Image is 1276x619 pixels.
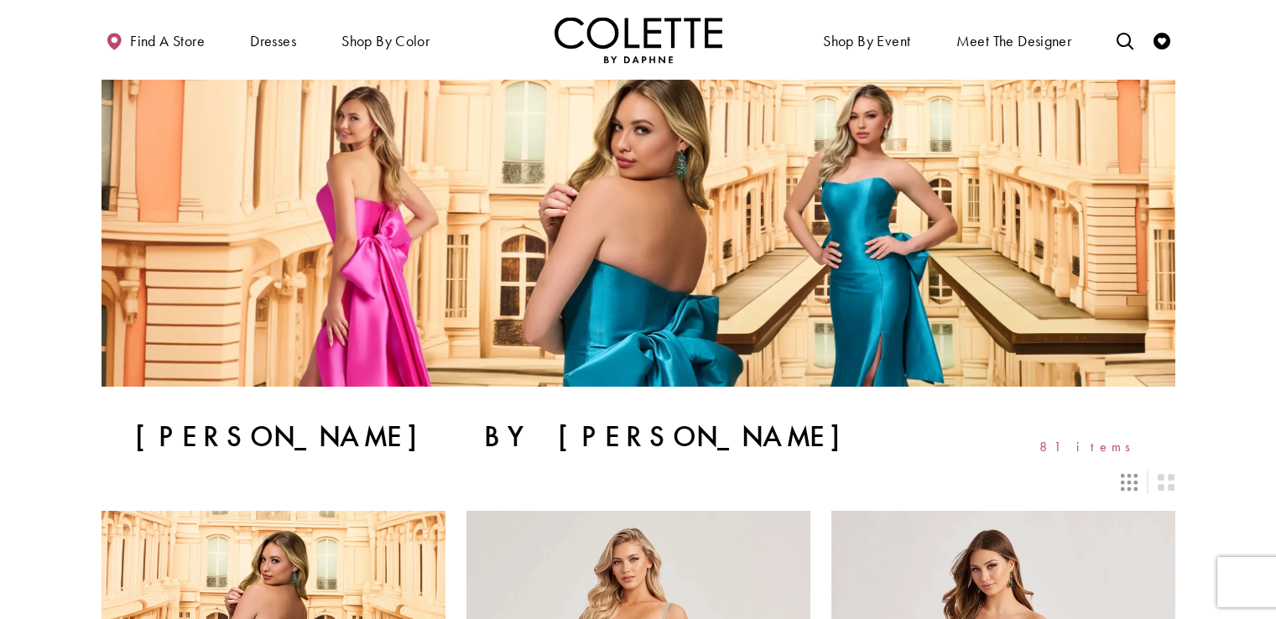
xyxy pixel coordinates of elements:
a: Meet the designer [952,17,1076,63]
div: Layout Controls [91,464,1185,501]
a: Visit Home Page [555,17,722,63]
span: Shop By Event [819,17,914,63]
span: 81 items [1039,440,1142,454]
span: Meet the designer [956,33,1072,49]
span: Switch layout to 2 columns [1158,474,1174,491]
a: Toggle search [1112,17,1138,63]
h1: [PERSON_NAME] by [PERSON_NAME] [135,420,878,454]
img: Colette by Daphne [555,17,722,63]
span: Dresses [250,33,296,49]
span: Shop by color [337,17,434,63]
a: Find a store [102,17,209,63]
span: Find a store [130,33,205,49]
span: Switch layout to 3 columns [1121,474,1138,491]
span: Dresses [246,17,300,63]
a: Check Wishlist [1149,17,1174,63]
span: Shop By Event [823,33,910,49]
span: Shop by color [341,33,430,49]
